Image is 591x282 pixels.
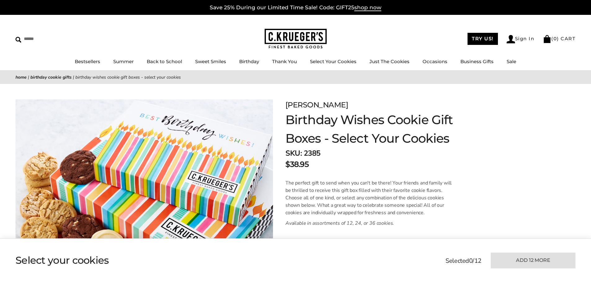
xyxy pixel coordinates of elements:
[147,59,182,64] a: Back to School
[30,74,72,80] a: Birthday Cookie Gifts
[354,4,381,11] span: shop now
[491,253,575,268] button: Add 12 more
[369,59,410,64] a: Just The Cookies
[543,36,575,41] a: (0) CART
[304,148,320,158] span: 2385
[16,34,89,44] input: Search
[553,36,557,41] span: 0
[469,257,473,265] span: 0
[507,59,516,64] a: Sale
[507,35,515,43] img: Account
[16,74,27,80] a: Home
[423,59,447,64] a: Occasions
[75,59,100,64] a: Bestsellers
[474,257,481,265] span: 12
[543,35,551,43] img: Bag
[113,59,134,64] a: Summer
[507,35,535,43] a: Sign In
[285,159,309,170] p: $38.95
[195,59,226,64] a: Sweet Smiles
[285,179,455,216] p: The perfect gift to send when you can't be there! Your friends and family will be thrilled to rec...
[310,59,356,64] a: Select Your Cookies
[468,33,498,45] a: TRY US!
[28,74,29,80] span: |
[285,148,302,158] strong: SKU:
[460,59,494,64] a: Business Gifts
[239,59,259,64] a: Birthday
[285,220,394,227] em: Available in assortments of 12, 24, or 36 cookies.
[73,74,74,80] span: |
[445,256,481,266] p: Selected /
[75,74,181,80] span: Birthday Wishes Cookie Gift Boxes - Select Your Cookies
[16,37,21,43] img: Search
[285,99,485,111] p: [PERSON_NAME]
[272,59,297,64] a: Thank You
[16,74,575,81] nav: breadcrumbs
[265,29,327,49] img: C.KRUEGER'S
[285,111,485,148] h1: Birthday Wishes Cookie Gift Boxes - Select Your Cookies
[210,4,381,11] a: Save 25% During our Limited Time Sale! Code: GIFT25shop now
